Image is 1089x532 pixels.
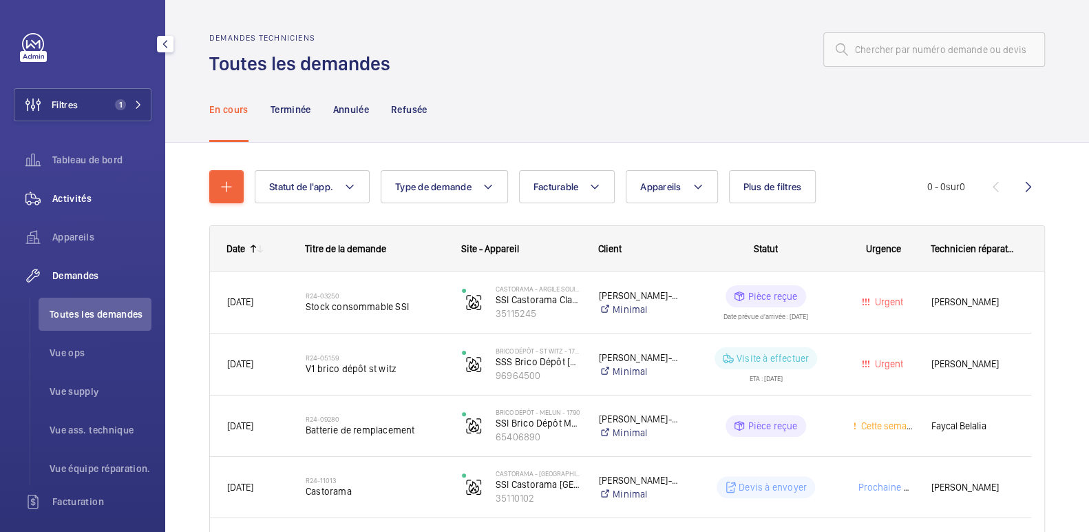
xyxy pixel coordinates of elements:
font: Facturable [533,181,579,192]
font: Batterie de remplacement [306,424,414,436]
font: Refusée [391,104,427,115]
font: Minimal [613,366,647,377]
font: Toutes les demandes [50,309,143,320]
font: SSI Brico Dépôt Melun [496,418,590,429]
a: Minimal [599,365,679,378]
font: Demandes techniciens [209,33,315,43]
font: Castorama [306,486,352,497]
font: [PERSON_NAME] [931,296,999,307]
font: Visite à effectuer [737,353,809,364]
font: Brico Dépôt - MELUN - 1790 [496,408,580,416]
font: Annulée [333,104,369,115]
font: En cours [209,104,249,115]
button: Type de demande [381,170,508,203]
font: Terminée [271,104,311,115]
font: Demandes [52,270,99,281]
font: Appareils [640,181,681,192]
font: 65406890 [496,431,540,442]
font: R24-05159 [306,354,339,362]
font: SSI Castorama Claye-Souilly [496,294,615,305]
font: 35110102 [496,493,534,504]
font: Vue ops [50,347,85,358]
font: Date prévue d'arrivée : [DATE] [723,312,808,320]
button: Plus de filtres [729,170,816,203]
a: Minimal [599,426,679,440]
font: Brico Dépôt - ST WITZ - 1776 [496,347,582,355]
font: SSI Castorama [GEOGRAPHIC_DATA] [496,479,646,490]
button: Appareils [626,170,717,203]
font: Cette semaine [861,420,920,431]
a: Minimal [599,487,679,501]
font: R24-09280 [306,415,339,423]
font: [DATE] [227,296,253,307]
font: Client [598,243,622,254]
font: Tableau de bord [52,154,123,165]
button: Facturable [519,170,615,203]
font: Appareils [52,232,94,243]
font: Activités [52,193,92,204]
font: Urgent [875,358,903,369]
font: Site - Appareil [461,243,519,254]
font: Date [226,243,245,254]
img: fire_alarm.svg [465,479,482,495]
font: Vue supply [50,386,99,397]
font: [PERSON_NAME]-pêcheur [599,475,707,486]
font: [PERSON_NAME] [931,482,999,493]
font: Pièce reçue [748,420,797,431]
font: Statut [754,243,778,254]
font: ETA : [DATE] [750,374,783,382]
font: Castorama - ARGILE SOUILLY - 1455 [496,285,605,293]
font: Toutes les demandes [209,52,390,75]
font: Vue ass. technique [50,424,134,436]
font: Facturation [52,496,104,507]
font: Titre de la demande [305,243,386,254]
img: fire_alarm.svg [465,356,482,373]
font: Pièce reçue [748,291,797,302]
font: 0 - 0 [927,181,946,192]
font: Castorama - [GEOGRAPHIC_DATA] SOUS BOIS - 1479 [496,469,651,478]
font: V1 brico dépôt st witz [306,363,397,374]
font: Minimal [613,427,647,438]
a: Minimal [599,303,679,316]
font: [PERSON_NAME]-pêcheur [599,290,707,301]
font: [PERSON_NAME]-pêcheur [599,352,707,363]
font: 1 [119,100,123,110]
button: Filtres1 [14,88,151,121]
font: Minimal [613,489,647,500]
font: [PERSON_NAME]-pêcheur [599,413,707,424]
font: [DATE] [227,358,253,369]
font: Urgent [875,296,903,307]
input: Chercher par numéro demande ou devis [823,32,1045,67]
font: [DATE] [227,482,253,493]
button: Statut de l'app. [255,170,370,203]
font: Prochaine visite [858,482,926,493]
font: 35115245 [496,308,536,319]
font: Type de demande [395,181,472,192]
font: Technicien réparateur [931,243,1022,254]
font: Statut de l'app. [269,181,333,192]
font: [DATE] [227,420,253,431]
font: Filtres [52,99,78,110]
font: SSS Brico Dépôt [DEMOGRAPHIC_DATA] [496,356,661,367]
font: sur [946,181,960,192]
font: 0 [960,181,965,192]
img: fire_alarm.svg [465,418,482,434]
font: Urgence [866,243,901,254]
font: Faycal Belalia [931,420,986,431]
font: 96964500 [496,370,540,381]
font: R24-11013 [306,476,336,484]
font: Vue équipe réparation. [50,463,151,474]
font: [PERSON_NAME] [931,358,999,369]
font: Minimal [613,304,647,315]
font: R24-03250 [306,291,339,300]
font: Stock consommable SSI [306,301,409,312]
font: Devis à envoyer [739,482,807,493]
img: fire_alarm.svg [465,294,482,311]
font: Plus de filtres [743,181,802,192]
